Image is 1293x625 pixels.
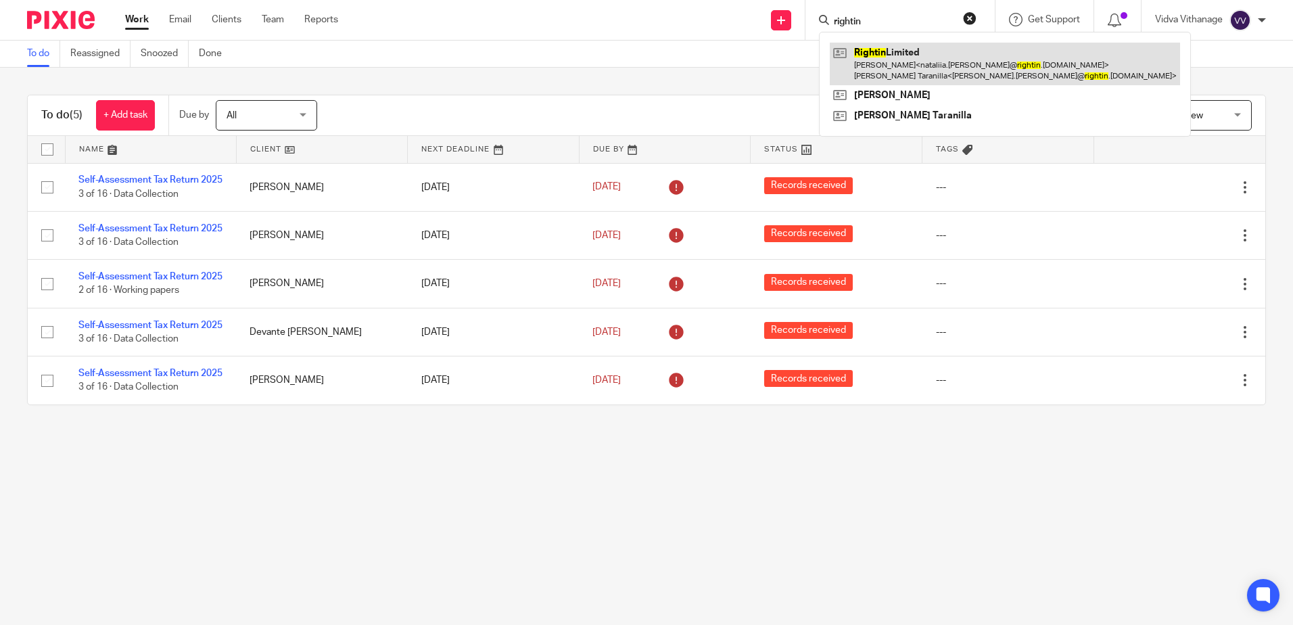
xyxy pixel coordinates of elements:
td: [DATE] [408,211,579,259]
td: Devante [PERSON_NAME] [236,308,407,356]
span: [DATE] [592,279,621,288]
span: Tags [936,145,959,153]
a: Self-Assessment Tax Return 2025 [78,321,222,330]
span: Records received [764,370,853,387]
a: To do [27,41,60,67]
td: [DATE] [408,356,579,404]
p: Due by [179,108,209,122]
span: [DATE] [592,231,621,240]
span: 3 of 16 · Data Collection [78,237,179,247]
a: Reports [304,13,338,26]
button: Clear [963,11,977,25]
div: --- [936,277,1080,290]
span: Get Support [1028,15,1080,24]
span: [DATE] [592,183,621,192]
a: Team [262,13,284,26]
td: [DATE] [408,308,579,356]
div: --- [936,181,1080,194]
img: svg%3E [1229,9,1251,31]
div: --- [936,373,1080,387]
h1: To do [41,108,83,122]
span: 3 of 16 · Data Collection [78,383,179,392]
a: Email [169,13,191,26]
td: [DATE] [408,260,579,308]
div: --- [936,229,1080,242]
a: Self-Assessment Tax Return 2025 [78,224,222,233]
a: Reassigned [70,41,131,67]
span: (5) [70,110,83,120]
span: 3 of 16 · Data Collection [78,334,179,344]
span: [DATE] [592,327,621,337]
a: Clients [212,13,241,26]
span: [DATE] [592,375,621,385]
a: Self-Assessment Tax Return 2025 [78,175,222,185]
a: Work [125,13,149,26]
td: [PERSON_NAME] [236,163,407,211]
span: Records received [764,322,853,339]
p: Vidva Vithanage [1155,13,1223,26]
a: Done [199,41,232,67]
div: --- [936,325,1080,339]
td: [PERSON_NAME] [236,260,407,308]
span: 3 of 16 · Data Collection [78,189,179,199]
span: Records received [764,274,853,291]
span: 2 of 16 · Working papers [78,286,179,296]
a: Snoozed [141,41,189,67]
a: Self-Assessment Tax Return 2025 [78,272,222,281]
img: Pixie [27,11,95,29]
td: [DATE] [408,163,579,211]
span: All [227,111,237,120]
a: + Add task [96,100,155,131]
td: [PERSON_NAME] [236,356,407,404]
a: Self-Assessment Tax Return 2025 [78,369,222,378]
td: [PERSON_NAME] [236,211,407,259]
span: Records received [764,225,853,242]
span: Records received [764,177,853,194]
input: Search [832,16,954,28]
